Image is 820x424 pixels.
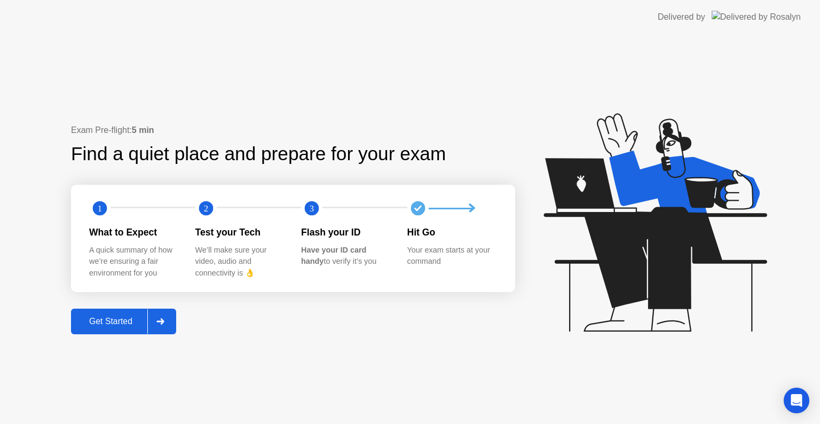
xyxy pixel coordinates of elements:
text: 1 [98,203,102,214]
div: Test your Tech [195,225,285,239]
div: to verify it’s you [301,245,390,268]
div: Exam Pre-flight: [71,124,515,137]
text: 2 [203,203,208,214]
b: 5 min [132,125,154,135]
button: Get Started [71,309,176,334]
div: Open Intercom Messenger [784,388,809,413]
img: Delivered by Rosalyn [712,11,801,23]
div: Find a quiet place and prepare for your exam [71,140,447,168]
div: Delivered by [658,11,705,23]
b: Have your ID card handy [301,246,366,266]
div: Your exam starts at your command [407,245,496,268]
text: 3 [310,203,314,214]
div: A quick summary of how we’re ensuring a fair environment for you [89,245,178,279]
div: We’ll make sure your video, audio and connectivity is 👌 [195,245,285,279]
div: Get Started [74,317,147,326]
div: What to Expect [89,225,178,239]
div: Flash your ID [301,225,390,239]
div: Hit Go [407,225,496,239]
